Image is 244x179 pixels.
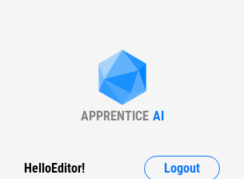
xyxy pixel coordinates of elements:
div: APPRENTICE [81,108,149,124]
span: Logout [164,162,200,175]
div: AI [153,108,164,124]
img: Apprentice AI [90,50,154,108]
